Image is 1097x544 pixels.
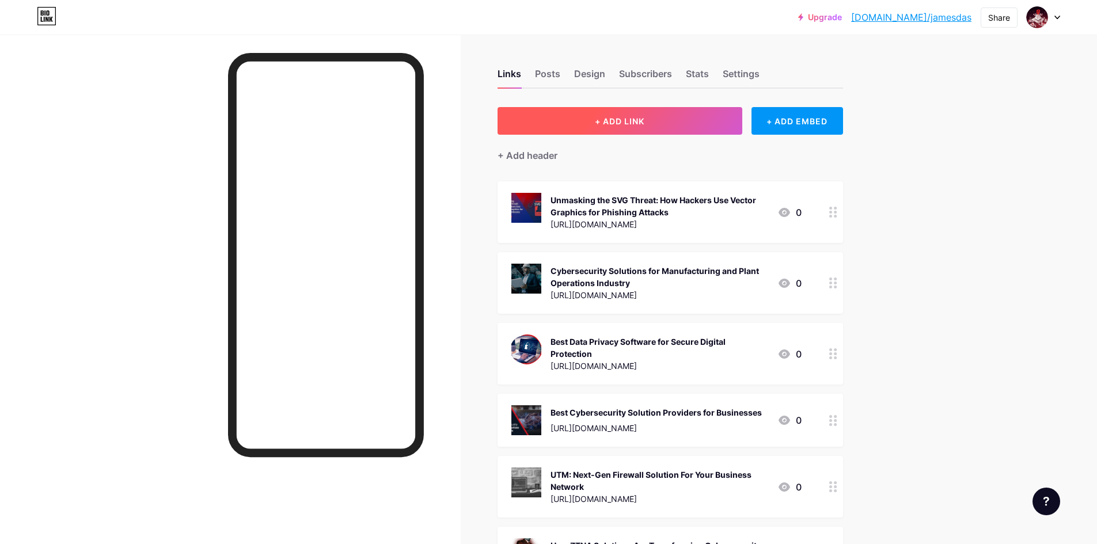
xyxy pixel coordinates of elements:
[551,469,768,493] div: UTM: Next-Gen Firewall Solution For Your Business Network
[777,413,802,427] div: 0
[777,347,802,361] div: 0
[619,67,672,88] div: Subscribers
[511,467,541,497] img: UTM: Next-Gen Firewall Solution For Your Business Network
[777,206,802,219] div: 0
[751,107,843,135] div: + ADD EMBED
[551,218,768,230] div: [URL][DOMAIN_NAME]
[777,276,802,290] div: 0
[511,405,541,435] img: Best Cybersecurity Solution Providers for Businesses
[498,67,521,88] div: Links
[1026,6,1048,28] img: jamesdas
[988,12,1010,24] div: Share
[551,360,768,372] div: [URL][DOMAIN_NAME]
[551,336,768,360] div: Best Data Privacy Software for Secure Digital Protection
[511,334,541,364] img: Best Data Privacy Software for Secure Digital Protection
[777,480,802,494] div: 0
[798,13,842,22] a: Upgrade
[498,107,742,135] button: + ADD LINK
[511,264,541,294] img: Cybersecurity Solutions for Manufacturing and Plant Operations Industry
[551,289,768,301] div: [URL][DOMAIN_NAME]
[551,493,768,505] div: [URL][DOMAIN_NAME]
[574,67,605,88] div: Design
[511,193,541,223] img: Unmasking the SVG Threat: How Hackers Use Vector Graphics for Phishing Attacks
[723,67,760,88] div: Settings
[535,67,560,88] div: Posts
[851,10,971,24] a: [DOMAIN_NAME]/jamesdas
[551,422,762,434] div: [URL][DOMAIN_NAME]
[686,67,709,88] div: Stats
[595,116,644,126] span: + ADD LINK
[551,194,768,218] div: Unmasking the SVG Threat: How Hackers Use Vector Graphics for Phishing Attacks
[551,406,762,419] div: Best Cybersecurity Solution Providers for Businesses
[498,149,557,162] div: + Add header
[551,265,768,289] div: Cybersecurity Solutions for Manufacturing and Plant Operations Industry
